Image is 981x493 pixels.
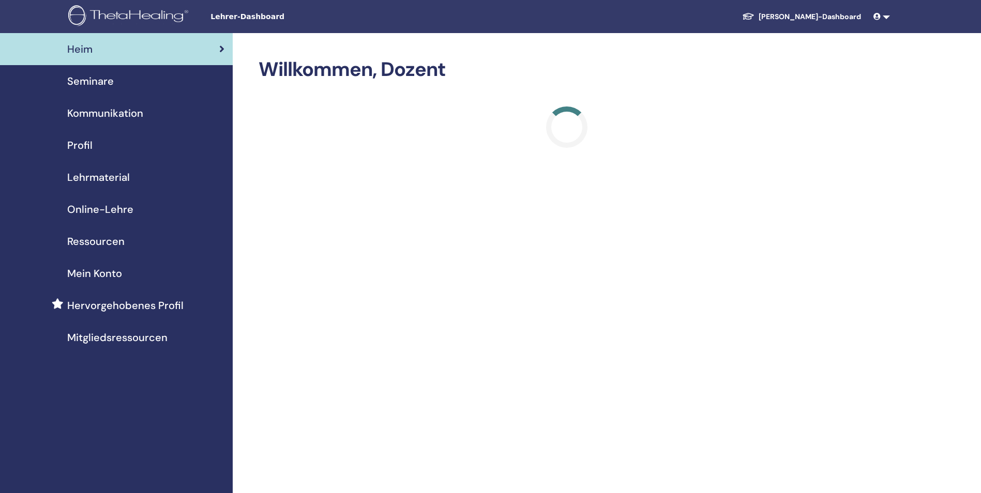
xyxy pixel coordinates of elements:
span: Hervorgehobenes Profil [67,298,184,313]
img: graduation-cap-white.svg [742,12,754,21]
span: Heim [67,41,93,57]
a: [PERSON_NAME]-Dashboard [734,7,869,26]
span: Lehrmaterial [67,170,130,185]
img: logo.png [68,5,192,28]
h2: Willkommen, Dozent [259,58,876,82]
span: Profil [67,137,93,153]
span: Ressourcen [67,234,125,249]
span: Mein Konto [67,266,122,281]
span: Kommunikation [67,105,143,121]
span: Online-Lehre [67,202,133,217]
span: Seminare [67,73,114,89]
span: Lehrer-Dashboard [210,11,366,22]
span: Mitgliedsressourcen [67,330,168,345]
